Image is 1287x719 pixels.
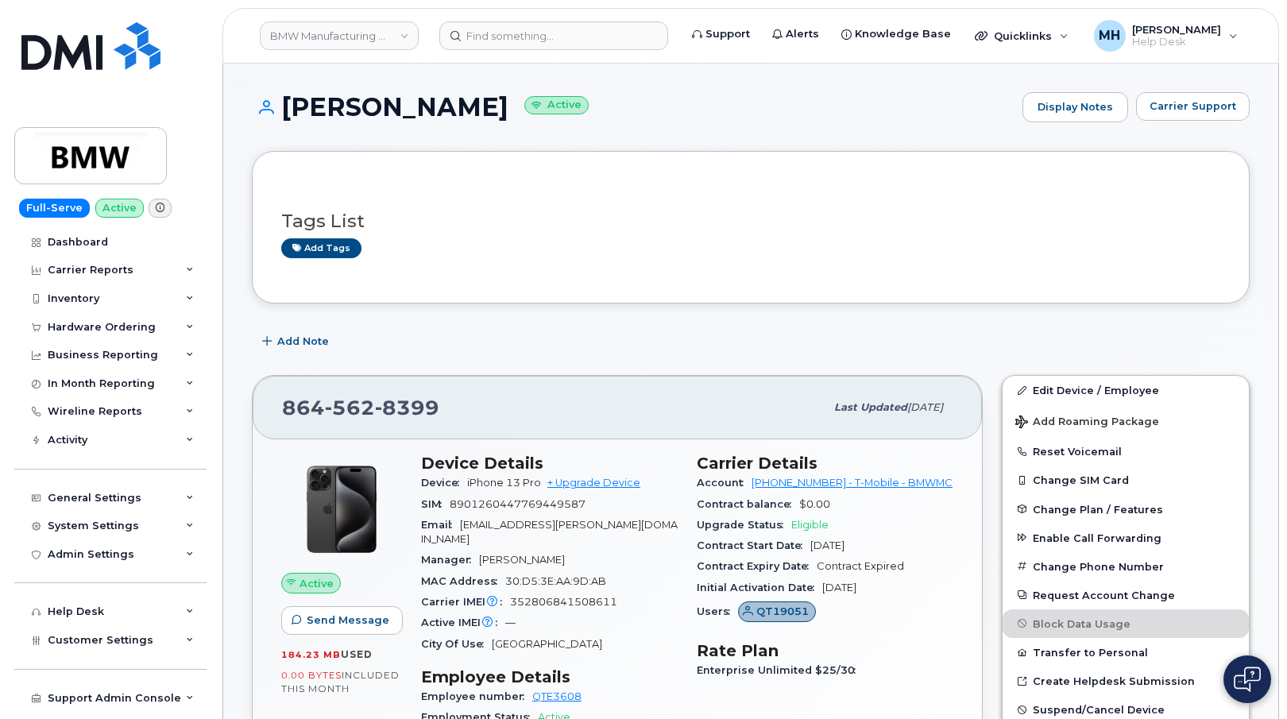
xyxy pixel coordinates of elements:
span: Contract Expired [817,560,904,572]
button: Add Note [252,327,342,356]
span: 30:D5:3E:AA:9D:AB [505,575,606,587]
span: Carrier IMEI [421,596,510,608]
span: Send Message [307,613,389,628]
button: Request Account Change [1003,581,1249,609]
span: Contract Expiry Date [697,560,817,572]
button: Enable Call Forwarding [1003,524,1249,552]
span: Add Roaming Package [1015,416,1159,431]
a: [PHONE_NUMBER] - T-Mobile - BMWMC [752,477,953,489]
a: Add tags [281,238,361,258]
span: MAC Address [421,575,505,587]
h3: Rate Plan [697,641,953,660]
h3: Carrier Details [697,454,953,473]
a: QTE3608 [532,690,582,702]
span: Upgrade Status [697,519,791,531]
button: Change Plan / Features [1003,495,1249,524]
span: used [341,648,373,660]
span: [EMAIL_ADDRESS][PERSON_NAME][DOMAIN_NAME] [421,519,678,545]
span: [DATE] [907,401,943,413]
span: [GEOGRAPHIC_DATA] [492,638,602,650]
span: Contract balance [697,498,799,510]
span: Enterprise Unlimited $25/30 [697,664,864,676]
span: Users [697,605,738,617]
span: Account [697,477,752,489]
h3: Tags List [281,211,1220,231]
span: Email [421,519,460,531]
span: Enable Call Forwarding [1033,532,1161,543]
span: Employee number [421,690,532,702]
a: + Upgrade Device [547,477,640,489]
button: Reset Voicemail [1003,437,1249,466]
span: 0.00 Bytes [281,670,342,681]
span: Suspend/Cancel Device [1033,704,1165,716]
button: Send Message [281,606,403,635]
span: Device [421,477,467,489]
img: iPhone_15_Pro_Black.png [294,462,389,557]
span: 8399 [375,396,439,419]
span: [DATE] [822,582,856,593]
h3: Device Details [421,454,678,473]
span: Last updated [834,401,907,413]
span: 864 [282,396,439,419]
span: 184.23 MB [281,649,341,660]
h3: Employee Details [421,667,678,686]
span: Initial Activation Date [697,582,822,593]
span: 352806841508611 [510,596,617,608]
a: Edit Device / Employee [1003,376,1249,404]
a: Display Notes [1022,92,1128,122]
span: Eligible [791,519,829,531]
span: Contract Start Date [697,539,810,551]
img: Open chat [1234,667,1261,692]
span: $0.00 [799,498,830,510]
a: QT19051 [738,605,816,617]
button: Block Data Usage [1003,609,1249,638]
span: SIM [421,498,450,510]
a: Create Helpdesk Submission [1003,667,1249,695]
span: 562 [325,396,375,419]
button: Carrier Support [1136,92,1250,121]
span: — [505,617,516,628]
span: 8901260447769449587 [450,498,586,510]
span: Add Note [277,334,329,349]
span: [PERSON_NAME] [479,554,565,566]
span: [DATE] [810,539,844,551]
span: Active [300,576,334,591]
button: Change SIM Card [1003,466,1249,494]
span: QT19051 [756,604,809,619]
h1: [PERSON_NAME] [252,93,1015,121]
span: Manager [421,554,479,566]
span: iPhone 13 Pro [467,477,541,489]
button: Change Phone Number [1003,552,1249,581]
small: Active [524,96,589,114]
span: Change Plan / Features [1033,503,1163,515]
button: Transfer to Personal [1003,638,1249,667]
span: City Of Use [421,638,492,650]
span: Active IMEI [421,617,505,628]
span: Carrier Support [1150,99,1236,114]
button: Add Roaming Package [1003,404,1249,437]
